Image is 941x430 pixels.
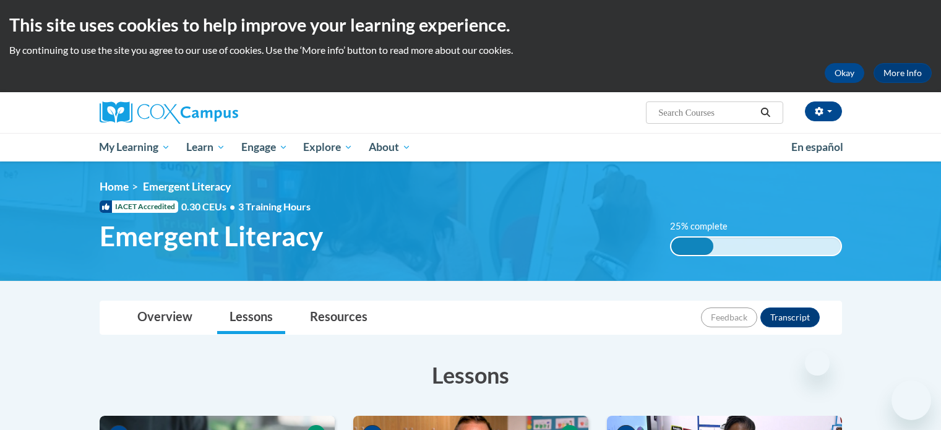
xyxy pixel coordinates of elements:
iframe: Close message [805,351,830,376]
span: My Learning [99,140,170,155]
a: En español [783,134,851,160]
a: My Learning [92,133,179,161]
span: Emergent Literacy [100,220,323,252]
iframe: Button to launch messaging window [892,381,931,420]
span: Emergent Literacy [143,180,231,193]
button: Account Settings [805,101,842,121]
button: Okay [825,63,864,83]
h3: Lessons [100,359,842,390]
a: Resources [298,301,380,334]
span: En español [791,140,843,153]
span: About [369,140,411,155]
img: Cox Campus [100,101,238,124]
span: Learn [186,140,225,155]
span: Engage [241,140,288,155]
div: 25% complete [671,238,713,255]
a: About [361,133,419,161]
a: Overview [125,301,205,334]
a: Engage [233,133,296,161]
a: Lessons [217,301,285,334]
div: Main menu [81,133,861,161]
span: • [230,200,235,212]
a: Home [100,180,129,193]
button: Transcript [760,307,820,327]
label: 25% complete [670,220,741,233]
a: More Info [874,63,932,83]
p: By continuing to use the site you agree to our use of cookies. Use the ‘More info’ button to read... [9,43,932,57]
button: Feedback [701,307,757,327]
a: Explore [295,133,361,161]
a: Learn [178,133,233,161]
span: 3 Training Hours [238,200,311,212]
h2: This site uses cookies to help improve your learning experience. [9,12,932,37]
a: Cox Campus [100,101,335,124]
span: IACET Accredited [100,200,178,213]
input: Search Courses [657,105,756,120]
button: Search [756,105,775,120]
span: 0.30 CEUs [181,200,238,213]
span: Explore [303,140,353,155]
